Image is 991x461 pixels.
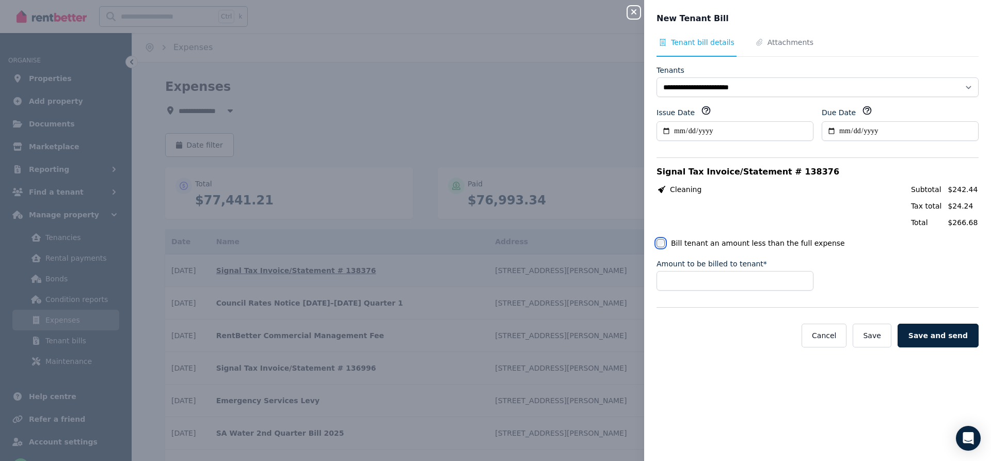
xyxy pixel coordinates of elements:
[657,37,979,57] nav: Tabs
[948,201,979,211] span: $24.24
[911,184,942,195] span: Subtotal
[956,426,981,451] div: Open Intercom Messenger
[948,217,979,228] span: $266.68
[657,167,839,177] span: Signal Tax Invoice/Statement # 138376
[822,107,856,118] label: Due Date
[911,201,942,211] span: Tax total
[911,217,942,228] span: Total
[657,107,695,118] label: Issue Date
[670,184,701,195] span: Cleaning
[671,37,734,47] span: Tenant bill details
[948,184,979,195] span: $242.44
[898,324,979,347] button: Save and send
[657,65,684,75] label: Tenants
[768,37,813,47] span: Attachments
[657,259,767,269] label: Amount to be billed to tenant*
[853,324,891,347] button: Save
[671,238,845,248] label: Bill tenant an amount less than the full expense
[802,324,846,347] button: Cancel
[657,12,729,25] span: New Tenant Bill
